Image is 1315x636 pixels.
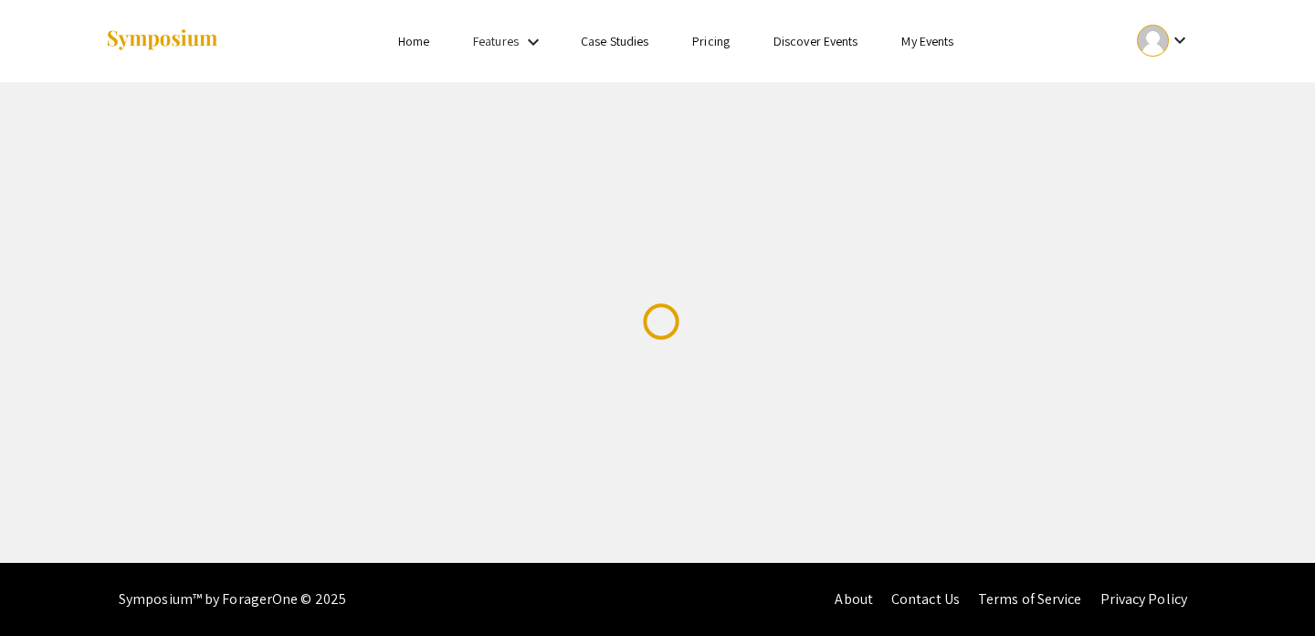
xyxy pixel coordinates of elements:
[119,563,346,636] div: Symposium™ by ForagerOne © 2025
[773,33,858,49] a: Discover Events
[835,589,873,609] a: About
[692,33,730,49] a: Pricing
[398,33,429,49] a: Home
[1169,29,1191,51] mat-icon: Expand account dropdown
[1118,20,1210,61] button: Expand account dropdown
[891,589,960,609] a: Contact Us
[978,589,1082,609] a: Terms of Service
[522,31,544,53] mat-icon: Expand Features list
[901,33,953,49] a: My Events
[1100,589,1187,609] a: Privacy Policy
[105,28,219,53] img: Symposium by ForagerOne
[1237,554,1301,622] iframe: Chat
[581,33,648,49] a: Case Studies
[473,33,519,49] a: Features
